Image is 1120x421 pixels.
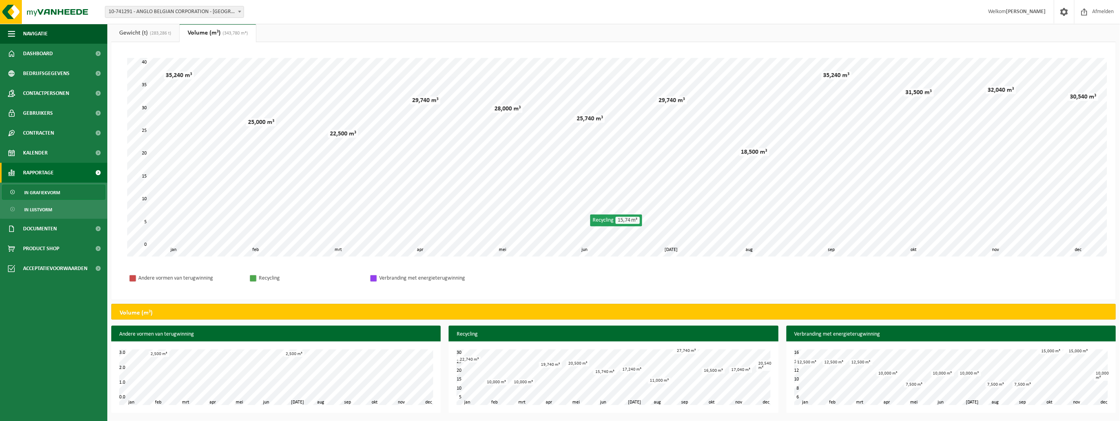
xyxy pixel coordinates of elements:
div: 29,740 m³ [657,97,687,104]
span: Documenten [23,219,57,239]
div: 10,000 m³ [485,379,508,385]
div: 17,240 m³ [620,367,643,373]
span: Dashboard [23,44,53,64]
span: Rapportage [23,163,54,183]
span: 15,74 m³ [616,217,640,224]
span: Bedrijfsgegevens [23,64,70,83]
div: 28,000 m³ [492,105,523,113]
div: 2,500 m³ [284,351,304,357]
span: Contracten [23,123,54,143]
div: 7,500 m³ [1013,382,1033,388]
span: (283,286 t) [148,31,171,36]
strong: [PERSON_NAME] [1006,9,1046,15]
div: Recycling [259,273,362,283]
div: 7,500 m³ [986,382,1006,388]
a: Volume (m³) [180,24,256,42]
span: In grafiekvorm [24,185,60,200]
div: 22,740 m³ [458,357,481,363]
h3: Verbranding met energieterugwinning [787,326,1116,343]
span: Navigatie [23,24,48,44]
a: Gewicht (t) [111,24,179,42]
div: 20,500 m³ [566,361,589,367]
div: 19,740 m³ [539,362,562,368]
h3: Andere vormen van terugwinning [111,326,441,343]
div: 10,000 m³ [877,371,900,377]
span: 10-741291 - ANGLO BELGIAN CORPORATION - GENT [105,6,244,18]
h2: Volume (m³) [112,304,161,322]
div: 10,000 m³ [931,371,954,377]
div: 35,240 m³ [164,71,194,79]
div: 31,500 m³ [904,89,934,97]
div: 27,740 m³ [675,348,698,354]
div: 22,500 m³ [328,130,358,138]
a: In lijstvorm [2,202,105,217]
span: Acceptatievoorwaarden [23,259,87,278]
div: 7,500 m³ [904,382,925,388]
div: 25,740 m³ [575,115,605,123]
div: 20,540 m³ [756,361,773,371]
div: 16,500 m³ [702,368,725,374]
div: 17,040 m³ [729,367,752,373]
span: Product Shop [23,239,59,259]
span: Contactpersonen [23,83,69,103]
div: 29,740 m³ [410,97,440,104]
div: 11,000 m³ [648,378,671,384]
div: 10,000 m³ [512,379,535,385]
div: 12,500 m³ [823,359,846,365]
div: 15,000 m³ [1040,348,1063,354]
div: Verbranding met energieterugwinning [379,273,482,283]
span: In lijstvorm [24,202,52,217]
div: 2,500 m³ [149,351,169,357]
div: 12,500 m³ [796,359,819,365]
h3: Recycling [449,326,778,343]
div: 35,240 m³ [822,71,852,79]
div: 15,740 m³ [593,369,616,375]
div: 12,500 m³ [850,359,873,365]
div: Andere vormen van terugwinning [138,273,242,283]
div: 30,540 m³ [1068,93,1099,101]
div: Recycling [590,214,642,226]
div: 32,040 m³ [986,86,1016,94]
a: In grafiekvorm [2,185,105,200]
span: (343,780 m³) [221,31,248,36]
div: 10,000 m³ [1094,371,1111,381]
span: Kalender [23,143,48,163]
span: Gebruikers [23,103,53,123]
span: 10-741291 - ANGLO BELGIAN CORPORATION - GENT [105,6,244,17]
div: 15,000 m³ [1067,348,1090,354]
div: 10,000 m³ [958,371,981,377]
div: 18,500 m³ [739,148,769,156]
div: 25,000 m³ [246,118,276,126]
